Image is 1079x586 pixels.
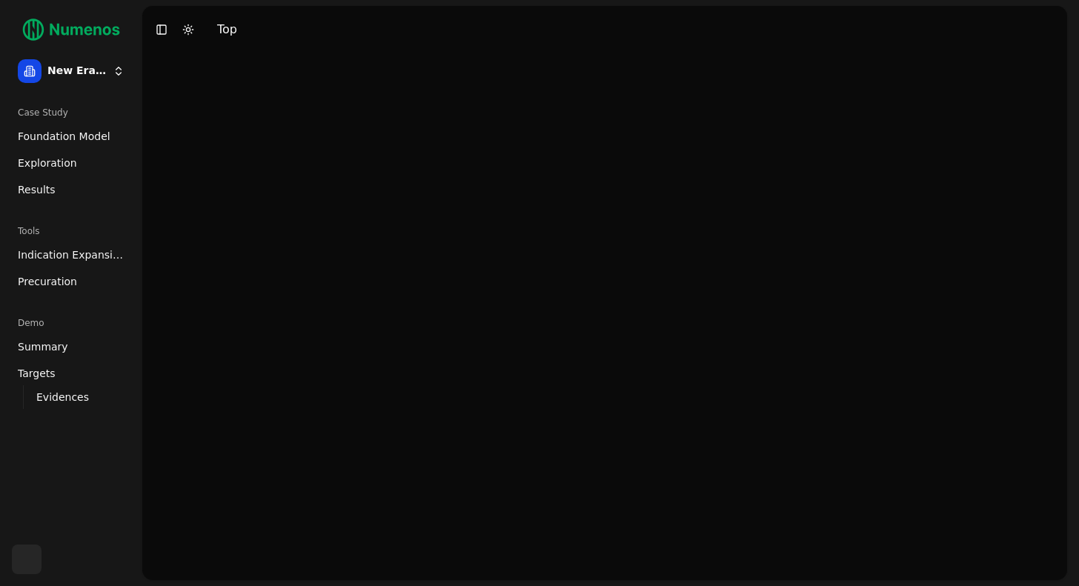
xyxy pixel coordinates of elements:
[12,311,130,335] div: Demo
[12,12,130,47] img: Numenos
[18,247,124,262] span: Indication Expansion
[12,270,130,293] a: Precuration
[217,21,237,39] div: Top
[30,387,113,407] a: Evidences
[12,362,130,385] a: Targets
[18,274,77,289] span: Precuration
[18,182,56,197] span: Results
[12,335,130,359] a: Summary
[12,219,130,243] div: Tools
[12,243,130,267] a: Indication Expansion
[18,156,77,170] span: Exploration
[18,129,110,144] span: Foundation Model
[36,390,89,404] span: Evidences
[18,339,68,354] span: Summary
[12,53,130,89] button: New Era Therapeutics
[12,124,130,148] a: Foundation Model
[12,151,130,175] a: Exploration
[18,366,56,381] span: Targets
[12,178,130,202] a: Results
[47,64,107,78] span: New Era Therapeutics
[12,101,130,124] div: Case Study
